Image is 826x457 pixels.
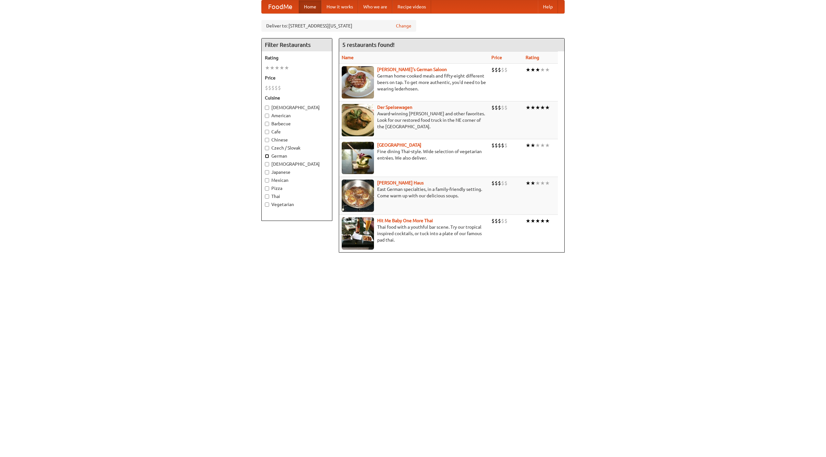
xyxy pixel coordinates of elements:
a: Recipe videos [392,0,431,13]
label: Chinese [265,137,329,143]
li: ★ [535,142,540,149]
h5: Rating [265,55,329,61]
p: East German specialties, in a family-friendly setting. Come warm up with our delicious soups. [342,186,486,199]
label: Thai [265,193,329,200]
li: ★ [526,142,530,149]
p: Award-winning [PERSON_NAME] and other favorites. Look for our restored food truck in the NE corne... [342,110,486,130]
li: $ [498,66,501,73]
li: $ [504,66,508,73]
input: Cafe [265,130,269,134]
label: Czech / Slovak [265,145,329,151]
a: [GEOGRAPHIC_DATA] [377,142,421,148]
li: $ [504,217,508,224]
li: $ [491,66,495,73]
input: American [265,114,269,118]
li: ★ [535,217,540,224]
li: ★ [540,104,545,111]
li: ★ [526,217,530,224]
li: $ [498,104,501,111]
li: ★ [545,180,550,187]
img: kohlhaus.jpg [342,180,374,212]
li: ★ [284,64,289,71]
li: $ [498,180,501,187]
li: $ [501,66,504,73]
li: $ [491,217,495,224]
li: $ [501,142,504,149]
a: Der Speisewagen [377,105,412,110]
li: ★ [265,64,270,71]
li: $ [498,142,501,149]
a: Price [491,55,502,60]
li: $ [495,142,498,149]
h5: Price [265,75,329,81]
li: $ [498,217,501,224]
label: American [265,112,329,119]
li: $ [501,104,504,111]
li: $ [491,104,495,111]
a: Change [396,23,411,29]
li: $ [501,217,504,224]
li: $ [491,180,495,187]
input: German [265,154,269,158]
h4: Filter Restaurants [262,38,332,51]
li: $ [504,180,508,187]
input: Czech / Slovak [265,146,269,150]
b: Hit Me Baby One More Thai [377,218,433,223]
label: Cafe [265,129,329,135]
li: ★ [526,180,530,187]
label: Barbecue [265,120,329,127]
li: ★ [270,64,275,71]
input: Japanese [265,170,269,174]
li: $ [491,142,495,149]
li: $ [495,66,498,73]
li: $ [495,104,498,111]
li: ★ [540,217,545,224]
input: Chinese [265,138,269,142]
p: German home-cooked meals and fifty-eight different beers on tap. To get more authentic, you'd nee... [342,73,486,92]
label: [DEMOGRAPHIC_DATA] [265,161,329,167]
b: [PERSON_NAME] Haus [377,180,424,185]
li: ★ [530,142,535,149]
li: $ [501,180,504,187]
label: Mexican [265,177,329,183]
div: Deliver to: [STREET_ADDRESS][US_STATE] [261,20,416,32]
ng-pluralize: 5 restaurants found! [342,42,395,48]
li: $ [271,84,275,91]
li: ★ [275,64,279,71]
img: esthers.jpg [342,66,374,99]
h5: Cuisine [265,95,329,101]
label: [DEMOGRAPHIC_DATA] [265,104,329,111]
img: speisewagen.jpg [342,104,374,136]
li: ★ [540,180,545,187]
input: [DEMOGRAPHIC_DATA] [265,106,269,110]
a: Help [538,0,558,13]
img: babythai.jpg [342,217,374,250]
a: Rating [526,55,539,60]
li: ★ [545,142,550,149]
a: How it works [321,0,358,13]
li: ★ [545,66,550,73]
li: $ [504,142,508,149]
label: Pizza [265,185,329,192]
a: FoodMe [262,0,299,13]
p: Thai food with a youthful bar scene. Try our tropical inspired cocktails, or tuck into a plate of... [342,224,486,243]
li: ★ [530,104,535,111]
a: [PERSON_NAME]'s German Saloon [377,67,447,72]
li: ★ [545,217,550,224]
p: Fine dining Thai-style. Wide selection of vegetarian entrées. We also deliver. [342,148,486,161]
label: Vegetarian [265,201,329,208]
li: ★ [526,66,530,73]
li: ★ [530,180,535,187]
input: Barbecue [265,122,269,126]
a: Home [299,0,321,13]
li: ★ [535,66,540,73]
li: $ [495,217,498,224]
input: [DEMOGRAPHIC_DATA] [265,162,269,166]
a: Who we are [358,0,392,13]
li: ★ [530,66,535,73]
li: ★ [545,104,550,111]
li: ★ [530,217,535,224]
li: $ [504,104,508,111]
